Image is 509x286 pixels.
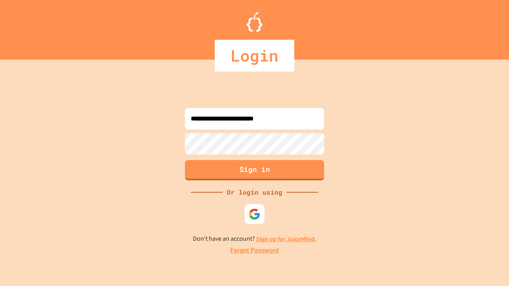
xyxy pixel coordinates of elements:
a: Sign up for JuiceMind. [256,235,317,243]
button: Sign in [185,160,324,180]
div: Or login using [223,187,286,197]
p: Don't have an account? [193,234,317,244]
img: google-icon.svg [249,208,260,220]
a: Forgot Password [230,246,279,255]
img: Logo.svg [247,12,262,32]
div: Login [215,40,294,71]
